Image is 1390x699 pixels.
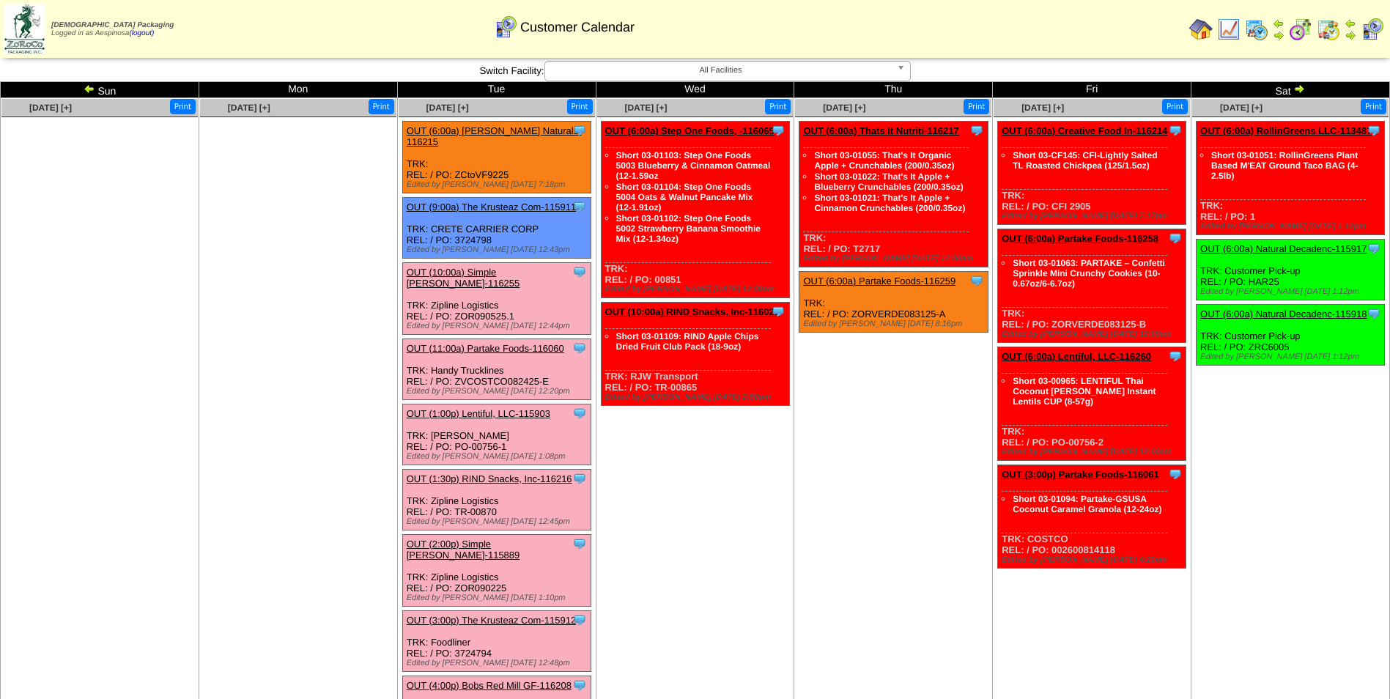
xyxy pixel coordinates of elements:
[1200,352,1384,361] div: Edited by [PERSON_NAME] [DATE] 1:12pm
[1200,125,1372,136] a: OUT (6:00a) RollinGreens LLC-113487
[170,99,196,114] button: Print
[1197,305,1385,366] div: TRK: Customer Pick-up REL: / PO: ZRC6005
[407,452,591,461] div: Edited by [PERSON_NAME] [DATE] 1:08pm
[402,404,591,465] div: TRK: [PERSON_NAME] REL: / PO: PO-00756-1
[407,539,520,561] a: OUT (2:00p) Simple [PERSON_NAME]-115889
[616,331,759,352] a: Short 03-01109: RIND Apple Chips Dried Fruit Club Pack (18-9oz)
[998,122,1186,225] div: TRK: REL: / PO: CFI 2905
[407,615,576,626] a: OUT (3:00p) The Krusteaz Com-115912
[1021,103,1064,113] a: [DATE] [+]
[129,29,154,37] a: (logout)
[1367,241,1381,256] img: Tooltip
[402,263,591,335] div: TRK: Zipline Logistics REL: / PO: ZOR090525.1
[605,393,789,402] div: Edited by [PERSON_NAME] [DATE] 2:50pm
[1367,306,1381,321] img: Tooltip
[624,103,667,113] a: [DATE] [+]
[1168,349,1183,363] img: Tooltip
[799,122,988,267] div: TRK: REL: / PO: T2717
[407,593,591,602] div: Edited by [PERSON_NAME] [DATE] 1:10pm
[1211,150,1358,181] a: Short 03-01051: RollinGreens Plant Based M'EAT Ground Taco BAG (4-2.5lb)
[572,123,587,138] img: Tooltip
[572,471,587,486] img: Tooltip
[616,150,771,181] a: Short 03-01103: Step One Foods 5003 Blueberry & Cinnamon Oatmeal (12-1.59oz
[407,408,550,419] a: OUT (1:00p) Lentiful, LLC-115903
[29,103,72,113] a: [DATE] [+]
[605,125,775,136] a: OUT (6:00a) Step One Foods, -116065
[1200,222,1384,231] div: Edited by [PERSON_NAME] [DATE] 1:12pm
[1220,103,1263,113] a: [DATE] [+]
[1189,18,1213,41] img: home.gif
[572,199,587,214] img: Tooltip
[1345,18,1356,29] img: arrowleft.gif
[1197,240,1385,300] div: TRK: Customer Pick-up REL: / PO: HAR25
[803,254,987,263] div: Edited by [PERSON_NAME] [DATE] 12:00am
[1317,18,1340,41] img: calendarinout.gif
[601,122,789,298] div: TRK: REL: / PO: 00851
[1273,18,1284,29] img: arrowleft.gif
[1013,258,1165,289] a: Short 03-01063: PARTAKE – Confetti Sprinkle Mini Crunchy Cookies (10-0.67oz/6-6.7oz)
[814,171,963,192] a: Short 03-01022: That's It Apple + Blueberry Crunchables (200/0.35oz)
[199,82,397,98] td: Mon
[402,611,591,672] div: TRK: Foodliner REL: / PO: 3724794
[969,123,984,138] img: Tooltip
[4,4,45,53] img: zoroco-logo-small.webp
[1217,18,1241,41] img: line_graph.gif
[803,319,987,328] div: Edited by [PERSON_NAME] [DATE] 8:16pm
[407,180,591,189] div: Edited by [PERSON_NAME] [DATE] 7:18pm
[407,267,520,289] a: OUT (10:00a) Simple [PERSON_NAME]-116255
[771,304,785,319] img: Tooltip
[1367,123,1381,138] img: Tooltip
[616,182,753,212] a: Short 03-01104: Step One Foods 5004 Oats & Walnut Pancake Mix (12-1.91oz)
[494,15,517,39] img: calendarcustomer.gif
[407,201,576,212] a: OUT (9:00a) The Krusteaz Com-115911
[402,535,591,607] div: TRK: Zipline Logistics REL: / PO: ZOR090225
[993,82,1191,98] td: Fri
[1013,150,1157,171] a: Short 03-CF145: CFI-Lightly Salted TL Roasted Chickpea (125/1.5oz)
[596,82,794,98] td: Wed
[1200,308,1367,319] a: OUT (6:00a) Natural Decadenc-115918
[765,99,791,114] button: Print
[1361,18,1384,41] img: calendarcustomer.gif
[1162,99,1188,114] button: Print
[1168,123,1183,138] img: Tooltip
[426,103,469,113] span: [DATE] [+]
[1013,376,1156,407] a: Short 03-00965: LENTIFUL Thai Coconut [PERSON_NAME] Instant Lentils CUP (8-57g)
[402,122,591,193] div: TRK: REL: / PO: ZCtoVF9225
[799,272,988,333] div: TRK: REL: / PO: ZORVERDE083125-A
[969,273,984,288] img: Tooltip
[407,659,591,667] div: Edited by [PERSON_NAME] [DATE] 12:48pm
[572,613,587,627] img: Tooltip
[998,229,1186,343] div: TRK: REL: / PO: ZORVERDE083125-B
[1002,448,1186,456] div: Edited by [PERSON_NAME] [DATE] 12:00am
[605,306,780,317] a: OUT (10:00a) RIND Snacks, Inc-116020
[1197,122,1385,235] div: TRK: REL: / PO: 1
[1002,555,1186,564] div: Edited by [PERSON_NAME] [DATE] 4:20pm
[1245,18,1268,41] img: calendarprod.gif
[601,303,789,406] div: TRK: RJW Transport REL: / PO: TR-00865
[228,103,270,113] a: [DATE] [+]
[616,213,761,244] a: Short 03-01102: Step One Foods 5002 Strawberry Banana Smoothie Mix (12-1.34oz)
[1168,467,1183,481] img: Tooltip
[998,347,1186,461] div: TRK: REL: / PO: PO-00756-2
[572,265,587,279] img: Tooltip
[397,82,596,98] td: Tue
[771,123,785,138] img: Tooltip
[407,245,591,254] div: Edited by [PERSON_NAME] [DATE] 12:43pm
[572,341,587,355] img: Tooltip
[1002,469,1159,480] a: OUT (3:00p) Partake Foods-116061
[407,387,591,396] div: Edited by [PERSON_NAME] [DATE] 12:20pm
[407,517,591,526] div: Edited by [PERSON_NAME] [DATE] 12:45pm
[1002,233,1158,244] a: OUT (6:00a) Partake Foods-116258
[407,473,572,484] a: OUT (1:30p) RIND Snacks, Inc-116216
[572,678,587,692] img: Tooltip
[1168,231,1183,245] img: Tooltip
[51,21,174,29] span: [DEMOGRAPHIC_DATA] Packaging
[1200,243,1367,254] a: OUT (6:00a) Natural Decadenc-115917
[1289,18,1312,41] img: calendarblend.gif
[402,470,591,530] div: TRK: Zipline Logistics REL: / PO: TR-00870
[998,465,1186,569] div: TRK: COSTCO REL: / PO: 002600814118
[551,62,891,79] span: All Facilities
